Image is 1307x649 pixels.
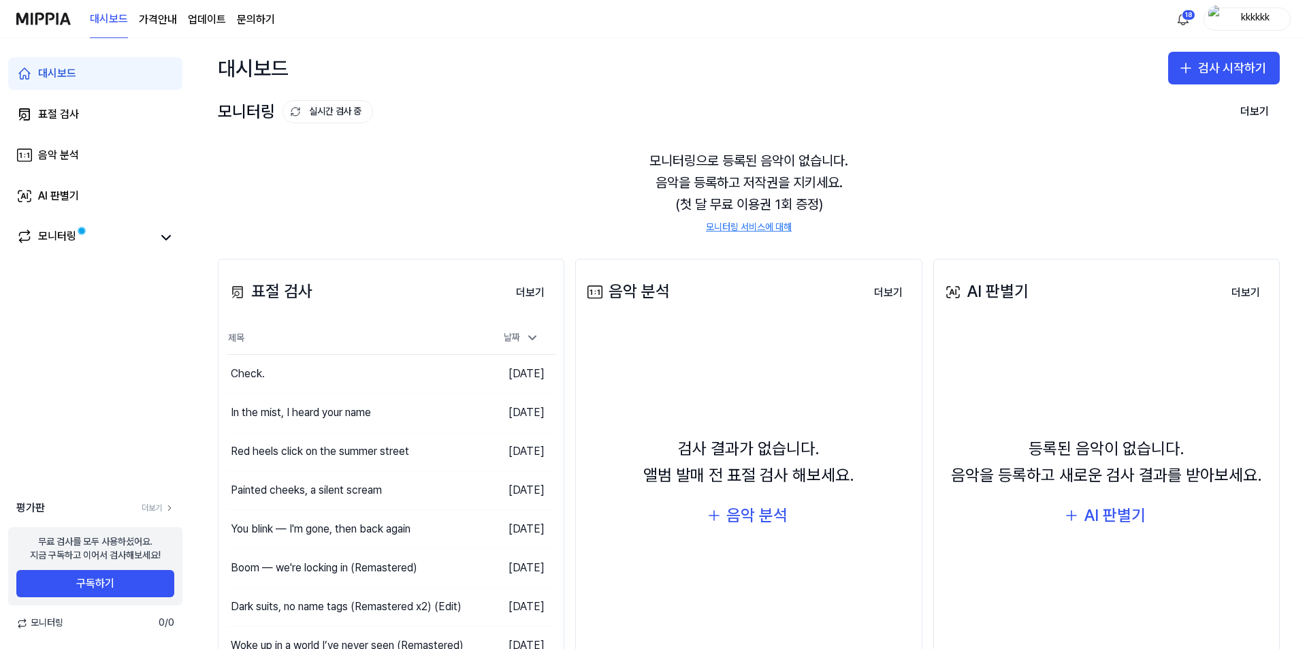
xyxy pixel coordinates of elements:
div: AI 판별기 [38,188,79,204]
td: [DATE] [473,432,555,471]
td: [DATE] [473,588,555,627]
div: Boom — we're locking in (Remastered) [231,560,417,576]
div: 음악 분석 [584,279,670,304]
div: 무료 검사를 모두 사용하셨어요. 지금 구독하고 이어서 검사해보세요! [30,535,161,562]
button: 더보기 [1221,279,1271,306]
img: profile [1208,5,1225,33]
a: AI 판별기 [8,180,182,212]
button: 음악 분석 [696,499,801,532]
td: [DATE] [473,355,555,394]
div: 모니터링으로 등록된 음악이 없습니다. 음악을 등록하고 저작권을 지키세요. (첫 달 무료 이용권 1회 증정) [218,133,1280,251]
span: 평가판 [16,500,45,516]
button: AI 판별기 [1054,499,1159,532]
a: 더보기 [1221,278,1271,306]
a: 모니터링 [16,228,152,247]
span: 모니터링 [16,616,63,630]
td: [DATE] [473,394,555,432]
div: AI 판별기 [1084,503,1146,528]
a: 더보기 [863,278,914,306]
a: 업데이트 [188,12,226,28]
img: 알림 [1175,11,1191,27]
div: 음악 분석 [726,503,788,528]
a: 모니터링 서비스에 대해 [706,221,792,234]
a: 가격안내 [139,12,177,28]
button: 더보기 [505,279,555,306]
div: 검사 결과가 없습니다. 앨범 발매 전 표절 검사 해보세요. [643,436,854,488]
a: 대시보드 [8,57,182,90]
button: 실시간 검사 중 [283,100,373,123]
td: [DATE] [473,471,555,510]
div: 음악 분석 [38,147,79,163]
a: 더보기 [142,503,174,514]
div: Painted cheeks, a silent scream [231,482,382,498]
div: 모니터링 [38,228,76,247]
div: 대시보드 [38,65,76,82]
a: 음악 분석 [8,139,182,172]
div: 모니터링 [218,99,373,125]
div: Check. [231,366,265,382]
button: 더보기 [863,279,914,306]
div: AI 판별기 [942,279,1029,304]
div: 18 [1182,10,1195,20]
a: 표절 검사 [8,98,182,131]
span: 0 / 0 [159,616,174,630]
div: 등록된 음악이 없습니다. 음악을 등록하고 새로운 검사 결과를 받아보세요. [951,436,1262,488]
div: 표절 검사 [38,106,79,123]
button: 알림18 [1172,8,1194,30]
button: 더보기 [1229,98,1280,125]
button: 구독하기 [16,570,174,597]
div: kkkkkk [1229,11,1282,26]
th: 제목 [227,322,473,355]
button: 검사 시작하기 [1168,52,1280,84]
div: 날짜 [498,327,545,349]
div: Red heels click on the summer street [231,443,409,460]
a: 더보기 [505,278,555,306]
a: 대시보드 [90,1,128,38]
td: [DATE] [473,510,555,549]
div: You blink — I'm gone, then back again [231,521,410,537]
div: Dark suits, no name tags (Remastered x2) (Edit) [231,599,462,615]
div: 표절 검사 [227,279,312,304]
div: 대시보드 [218,52,289,84]
a: 문의하기 [237,12,275,28]
div: In the mist, I heard your name [231,405,371,421]
button: profilekkkkkk [1204,7,1291,31]
td: [DATE] [473,549,555,588]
